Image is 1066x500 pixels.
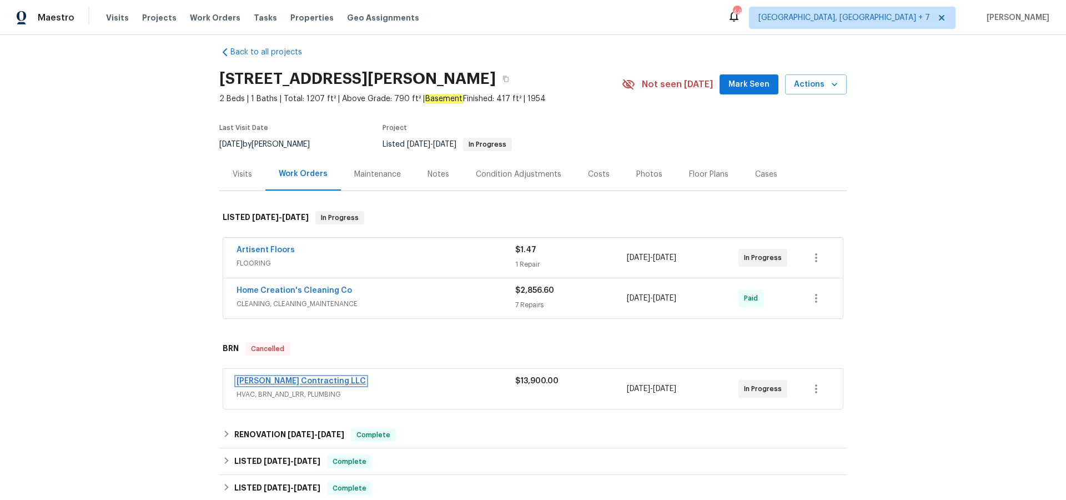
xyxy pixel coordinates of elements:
span: [DATE] [433,141,456,148]
span: Actions [794,78,838,92]
div: Maintenance [354,169,401,180]
span: - [407,141,456,148]
span: $2,856.60 [515,287,554,294]
span: [DATE] [653,385,676,393]
span: Mark Seen [728,78,770,92]
span: [DATE] [288,431,314,438]
div: by [PERSON_NAME] [219,138,323,151]
h6: LISTED [234,482,320,495]
span: Properties [290,12,334,23]
span: Maestro [38,12,74,23]
span: Complete [328,483,371,494]
div: BRN Cancelled [219,331,847,367]
div: RENOVATION [DATE]-[DATE]Complete [219,422,847,448]
div: Cases [755,169,777,180]
span: Work Orders [190,12,240,23]
a: Back to all projects [219,47,326,58]
span: [DATE] [294,457,320,465]
h6: LISTED [234,455,320,468]
button: Copy Address [496,69,516,89]
a: Home Creation's Cleaning Co [237,287,352,294]
span: [GEOGRAPHIC_DATA], [GEOGRAPHIC_DATA] + 7 [758,12,930,23]
span: $13,900.00 [515,377,559,385]
span: [DATE] [627,385,650,393]
div: LISTED [DATE]-[DATE]In Progress [219,200,847,236]
span: FLOORING [237,258,515,269]
span: [DATE] [294,484,320,492]
span: [DATE] [318,431,344,438]
span: 2 Beds | 1 Baths | Total: 1207 ft² | Above Grade: 790 ft² | Finished: 417 ft² | 1954 [219,93,622,104]
span: - [627,252,676,263]
span: [DATE] [282,213,309,221]
div: 7 Repairs [515,299,627,311]
span: Paid [744,293,762,304]
div: Condition Adjustments [476,169,561,180]
div: Notes [428,169,449,180]
span: [DATE] [627,254,650,262]
span: Last Visit Date [219,124,268,131]
span: - [264,484,320,492]
span: [DATE] [264,457,290,465]
div: Photos [636,169,662,180]
span: In Progress [744,252,786,263]
span: [DATE] [627,294,650,302]
div: Floor Plans [689,169,728,180]
em: Basement [425,94,463,103]
div: 44 [733,7,741,18]
span: CLEANING, CLEANING_MAINTENANCE [237,298,515,309]
h6: BRN [223,342,239,356]
span: Listed [383,141,512,148]
span: [DATE] [219,141,243,148]
span: [DATE] [407,141,430,148]
span: [DATE] [653,294,676,302]
span: Visits [106,12,129,23]
div: LISTED [DATE]-[DATE]Complete [219,448,847,475]
span: In Progress [744,383,786,394]
h6: RENOVATION [234,428,344,442]
span: [DATE] [252,213,279,221]
span: - [252,213,309,221]
span: - [627,383,676,394]
button: Mark Seen [720,74,778,95]
span: - [627,293,676,304]
h6: LISTED [223,211,309,224]
span: In Progress [464,141,511,148]
span: Project [383,124,407,131]
span: Complete [328,456,371,467]
span: - [288,431,344,438]
div: Visits [233,169,252,180]
span: Projects [142,12,177,23]
span: [DATE] [653,254,676,262]
button: Actions [785,74,847,95]
span: Geo Assignments [347,12,419,23]
span: Cancelled [247,343,289,354]
div: Work Orders [279,168,328,179]
span: Not seen [DATE] [642,79,713,90]
a: [PERSON_NAME] Contracting LLC [237,377,366,385]
span: $1.47 [515,246,536,254]
span: [PERSON_NAME] [982,12,1049,23]
span: [DATE] [264,484,290,492]
span: In Progress [316,212,363,223]
span: - [264,457,320,465]
div: Costs [588,169,610,180]
h2: [STREET_ADDRESS][PERSON_NAME] [219,73,496,84]
a: Artisent Floors [237,246,295,254]
span: HVAC, BRN_AND_LRR, PLUMBING [237,389,515,400]
div: 1 Repair [515,259,627,270]
span: Tasks [254,14,277,22]
span: Complete [352,429,395,441]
